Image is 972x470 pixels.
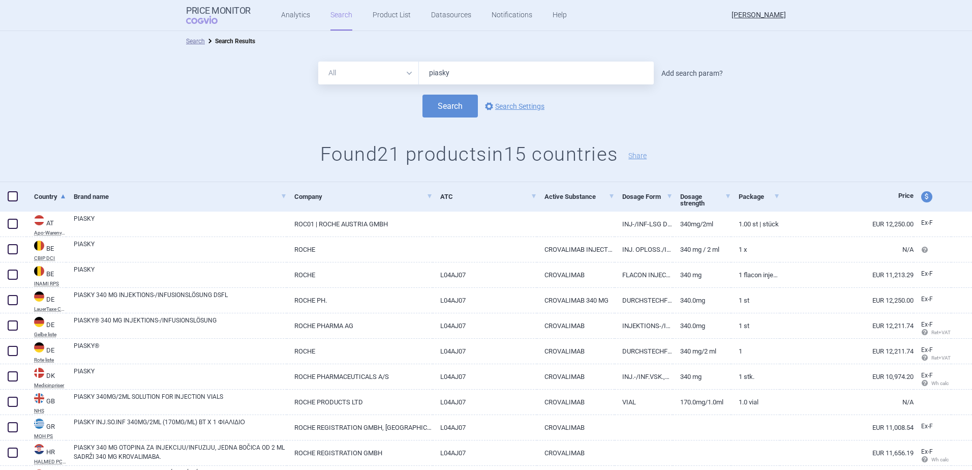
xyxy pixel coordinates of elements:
a: 1 flacon injectable 2 mL solution pour perfusion et injection, 170 mg/mL [731,262,780,287]
abbr: Gelbe liste — Gelbe Liste online database by Medizinische Medien Informations GmbH (MMI), Germany [34,332,66,337]
a: VIAL [615,390,673,415]
abbr: CBIP DCI — Belgian Center for Pharmacotherapeutic Information (CBIP) [34,256,66,261]
a: 1.0 vial [731,390,780,415]
a: FLACON INJECTABLE [615,262,673,287]
a: EUR 12,250.00 [780,288,914,313]
a: PIASKY [74,265,287,283]
span: Ex-factory price [921,321,933,328]
img: Croatia [34,444,44,454]
button: Search [422,95,478,118]
a: DEDERote liste [26,341,66,363]
a: INJ.-/INF.VSK.,OPL. [615,364,673,389]
abbr: Medicinpriser — Danish Medicine Agency. Erhverv Medicinpriser database for bussines. [34,383,66,388]
a: 340 mg [673,262,731,287]
a: N/A [780,390,914,415]
a: DEDELauerTaxe CGM [26,290,66,312]
span: Ex-factory price [921,423,933,430]
abbr: Apo-Warenv.III — Apothekerverlag Warenverzeichnis. Online database developed by the Österreichisc... [34,230,66,236]
span: Ret+VAT calc [921,330,960,335]
span: Ex-factory price [921,346,933,354]
a: Ex-F Ret+VAT calc [914,317,951,341]
a: DEDEGelbe liste [26,316,66,337]
a: Company [294,184,433,209]
a: 1.00 ST | Stück [731,212,780,237]
a: INJEKTIONS-/INFUSIONSLSG. [615,313,673,338]
a: 340.0mg [673,313,731,338]
a: BEBECBIP DCI [26,240,66,261]
a: L04AJ07 [433,364,537,389]
a: ROC01 | ROCHE AUSTRIA GMBH [287,212,433,237]
a: ROCHE [287,262,433,287]
li: Search [186,36,205,46]
a: 340.0mg [673,288,731,313]
a: ROCHE REGISTRATION GMBH [287,440,433,465]
a: Ex-F Wh calc [914,368,951,392]
a: 340 mg/2 ml [673,339,731,364]
span: Ex-factory price [921,372,933,379]
a: EUR 10,974.20 [780,364,914,389]
a: PIASKY® [74,341,287,360]
a: INJ-/INF-LSG DSTFL [615,212,673,237]
img: Germany [34,317,44,327]
a: ROCHE PHARMA AG [287,313,433,338]
a: ATC [440,184,537,209]
span: Ex-factory price [921,448,933,455]
a: GRGRMOH PS [26,418,66,439]
a: ROCHE PH. [287,288,433,313]
a: CROVALIMAB [537,415,615,440]
button: Share [628,152,647,159]
a: PIASKY 340 MG OTOPINA ZA INJEKCIJU/INFUZIJU, JEDNA BOČICA OD 2 ML SADRŽI 340 MG KROVALIMABA. [74,443,287,461]
img: Germany [34,291,44,302]
a: 1 ST [731,313,780,338]
a: Dosage strength [680,184,731,216]
strong: Search Results [215,38,255,45]
a: GBGBNHS [26,392,66,414]
a: 1 x [731,237,780,262]
a: EUR 12,211.74 [780,339,914,364]
a: L04AJ07 [433,288,537,313]
a: Ex-F [914,267,951,282]
a: L04AJ07 [433,390,537,415]
a: DURCHSTECHFLASCHEN [615,288,673,313]
a: Price MonitorCOGVIO [186,6,251,25]
a: INJ. OPLOSS./INF. OPLOSS. (CONC.) I.V./S.C. [[MEDICAL_DATA].] [615,237,673,262]
a: Dosage Form [622,184,673,209]
a: ROCHE REGISTRATION GMBH, [GEOGRAPHIC_DATA] [287,415,433,440]
a: PIASKY [74,214,287,232]
a: Active Substance [544,184,615,209]
span: Wh calc [921,380,949,386]
a: 1 St [731,288,780,313]
a: ROCHE [287,339,433,364]
a: L04AJ07 [433,415,537,440]
img: Belgium [34,241,44,251]
a: BEBEINAMI RPS [26,265,66,286]
a: L04AJ07 [433,262,537,287]
span: Wh calc [921,457,949,462]
a: DKDKMedicinpriser [26,367,66,388]
a: EUR 11,656.19 [780,440,914,465]
a: ATATApo-Warenv.III [26,214,66,236]
abbr: HALMED PCL SUMMARY — List of medicines with an established maximum wholesale price published by t... [34,459,66,464]
a: CROVALIMAB 340 MG [537,288,615,313]
a: CROVALIMAB [537,339,615,364]
a: Brand name [74,184,287,209]
a: EUR 11,213.29 [780,262,914,287]
a: CROVALIMAB [537,313,615,338]
a: CROVALIMAB [537,440,615,465]
a: ROCHE PHARMACEUTICALS A/S [287,364,433,389]
a: 340 mg [673,364,731,389]
img: Greece [34,419,44,429]
a: L04AJ07 [433,313,537,338]
span: Ex-factory price [921,296,933,303]
a: Search Settings [483,100,544,112]
strong: Price Monitor [186,6,251,16]
li: Search Results [205,36,255,46]
a: Add search param? [661,70,723,77]
abbr: INAMI RPS — National Institute for Health Disability Insurance, Belgium. Programme web - Médicame... [34,281,66,286]
a: PIASKY INJ.SO.INF 340MG/2ML (170MG/ML) BT X 1 ΦΙΑΛΙΔΙΟ [74,418,287,436]
span: Ex-factory price [921,270,933,277]
a: EUR 12,211.74 [780,313,914,338]
a: Ex-F Ret+VAT calc [914,343,951,366]
a: EUR 12,250.00 [780,212,914,237]
a: N/A [780,237,914,262]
